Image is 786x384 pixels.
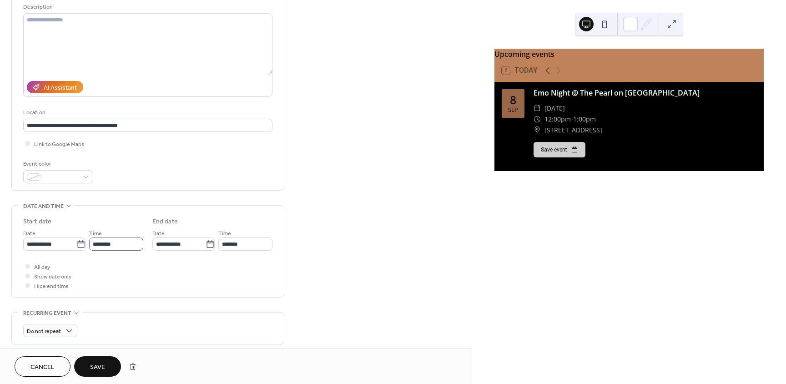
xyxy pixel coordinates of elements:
[152,217,178,227] div: End date
[74,356,121,377] button: Save
[152,229,165,238] span: Date
[534,142,585,157] button: Save event
[23,159,91,169] div: Event color
[27,81,83,93] button: AI Assistant
[573,114,596,125] span: 1:00pm
[23,229,35,238] span: Date
[34,282,69,291] span: Hide end time
[34,140,84,149] span: Link to Google Maps
[508,107,518,113] div: Sep
[89,229,102,238] span: Time
[544,114,571,125] span: 12:00pm
[218,229,231,238] span: Time
[510,94,516,106] div: 8
[534,125,541,136] div: ​
[534,114,541,125] div: ​
[23,202,64,211] span: Date and time
[30,363,55,372] span: Cancel
[571,114,573,125] span: -
[534,87,756,98] div: Emo Night @ The Pearl on [GEOGRAPHIC_DATA]
[494,49,764,60] div: Upcoming events
[23,108,271,117] div: Location
[44,83,77,93] div: AI Assistant
[544,103,565,114] span: [DATE]
[15,356,71,377] button: Cancel
[23,217,51,227] div: Start date
[544,125,602,136] span: [STREET_ADDRESS]
[27,326,61,337] span: Do not repeat
[34,263,50,272] span: All day
[23,308,71,318] span: Recurring event
[23,2,271,12] div: Description
[90,363,105,372] span: Save
[34,272,71,282] span: Show date only
[534,103,541,114] div: ​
